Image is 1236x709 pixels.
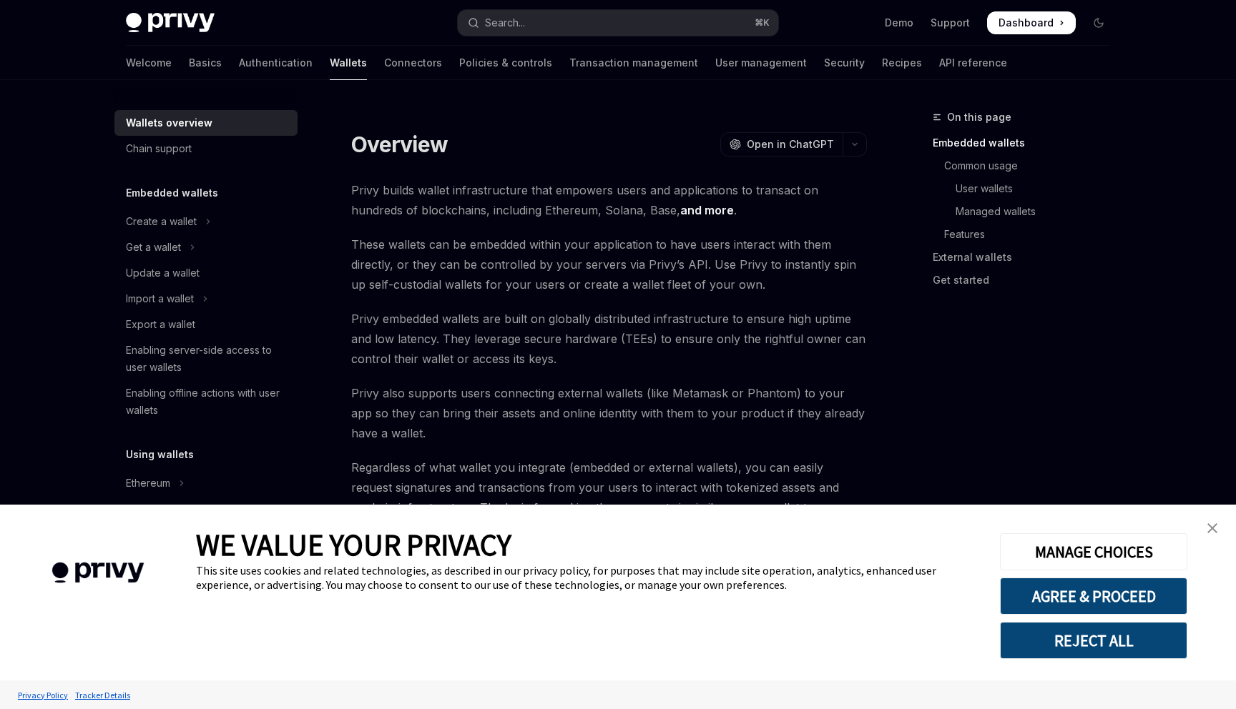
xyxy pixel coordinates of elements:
[126,114,212,132] div: Wallets overview
[747,137,834,152] span: Open in ChatGPT
[351,383,867,443] span: Privy also supports users connecting external wallets (like Metamask or Phantom) to your app so t...
[755,17,770,29] span: ⌘ K
[126,184,218,202] h5: Embedded wallets
[126,213,197,230] div: Create a wallet
[114,209,298,234] button: Toggle Create a wallet section
[126,385,289,419] div: Enabling offline actions with user wallets
[459,46,552,80] a: Policies & controls
[114,234,298,260] button: Toggle Get a wallet section
[14,683,72,708] a: Privacy Policy
[715,46,807,80] a: User management
[114,286,298,312] button: Toggle Import a wallet section
[21,542,175,604] img: company logo
[720,132,843,157] button: Open in ChatGPT
[1000,622,1187,659] button: REJECT ALL
[824,46,865,80] a: Security
[1000,577,1187,615] button: AGREE & PROCEED
[1207,523,1217,533] img: close banner
[351,234,867,294] span: These wallets can be embedded within your application to have users interact with them directly, ...
[196,563,978,592] div: This site uses cookies and related technologies, as described in our privacy policy, for purposes...
[126,13,215,33] img: dark logo
[882,46,922,80] a: Recipes
[1087,11,1110,34] button: Toggle dark mode
[126,140,192,157] div: Chain support
[239,46,313,80] a: Authentication
[114,470,298,496] button: Toggle Ethereum section
[885,16,913,30] a: Demo
[189,46,222,80] a: Basics
[680,203,734,218] a: and more
[126,475,170,492] div: Ethereum
[931,16,970,30] a: Support
[351,457,867,517] span: Regardless of what wallet you integrate (embedded or external wallets), you can easily request si...
[933,200,1122,223] a: Managed wallets
[933,269,1122,292] a: Get started
[999,16,1054,30] span: Dashboard
[126,264,200,282] div: Update a wallet
[933,177,1122,200] a: User wallets
[196,526,511,563] span: WE VALUE YOUR PRIVACY
[72,683,134,708] a: Tracker Details
[126,290,194,307] div: Import a wallet
[351,180,867,220] span: Privy builds wallet infrastructure that empowers users and applications to transact on hundreds o...
[933,154,1122,177] a: Common usage
[114,496,298,522] button: Toggle Solana section
[114,312,298,337] a: Export a wallet
[1000,533,1187,570] button: MANAGE CHOICES
[933,223,1122,246] a: Features
[114,260,298,286] a: Update a wallet
[126,446,194,463] h5: Using wallets
[987,11,1076,34] a: Dashboard
[939,46,1007,80] a: API reference
[351,309,867,369] span: Privy embedded wallets are built on globally distributed infrastructure to ensure high uptime and...
[126,239,181,256] div: Get a wallet
[569,46,698,80] a: Transaction management
[114,380,298,423] a: Enabling offline actions with user wallets
[126,316,195,333] div: Export a wallet
[351,132,448,157] h1: Overview
[384,46,442,80] a: Connectors
[114,337,298,380] a: Enabling server-side access to user wallets
[933,246,1122,269] a: External wallets
[126,342,289,376] div: Enabling server-side access to user wallets
[114,110,298,136] a: Wallets overview
[126,500,158,517] div: Solana
[933,132,1122,154] a: Embedded wallets
[458,10,778,36] button: Open search
[126,46,172,80] a: Welcome
[1198,514,1227,542] a: close banner
[947,109,1011,126] span: On this page
[330,46,367,80] a: Wallets
[485,14,525,31] div: Search...
[114,136,298,162] a: Chain support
